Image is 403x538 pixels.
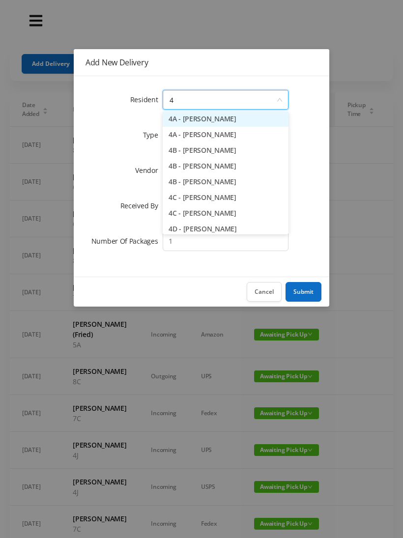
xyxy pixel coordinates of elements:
[86,57,317,68] div: Add New Delivery
[163,127,288,142] li: 4A - [PERSON_NAME]
[135,166,163,175] label: Vendor
[286,282,321,302] button: Submit
[120,201,163,210] label: Received By
[163,142,288,158] li: 4B - [PERSON_NAME]
[163,221,288,237] li: 4D - [PERSON_NAME]
[143,130,163,140] label: Type
[86,88,317,253] form: Add New Delivery
[163,158,288,174] li: 4B - [PERSON_NAME]
[163,111,288,127] li: 4A - [PERSON_NAME]
[91,236,163,246] label: Number Of Packages
[130,95,163,104] label: Resident
[247,282,282,302] button: Cancel
[163,190,288,205] li: 4C - [PERSON_NAME]
[163,205,288,221] li: 4C - [PERSON_NAME]
[277,97,283,104] i: icon: down
[163,174,288,190] li: 4B - [PERSON_NAME]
